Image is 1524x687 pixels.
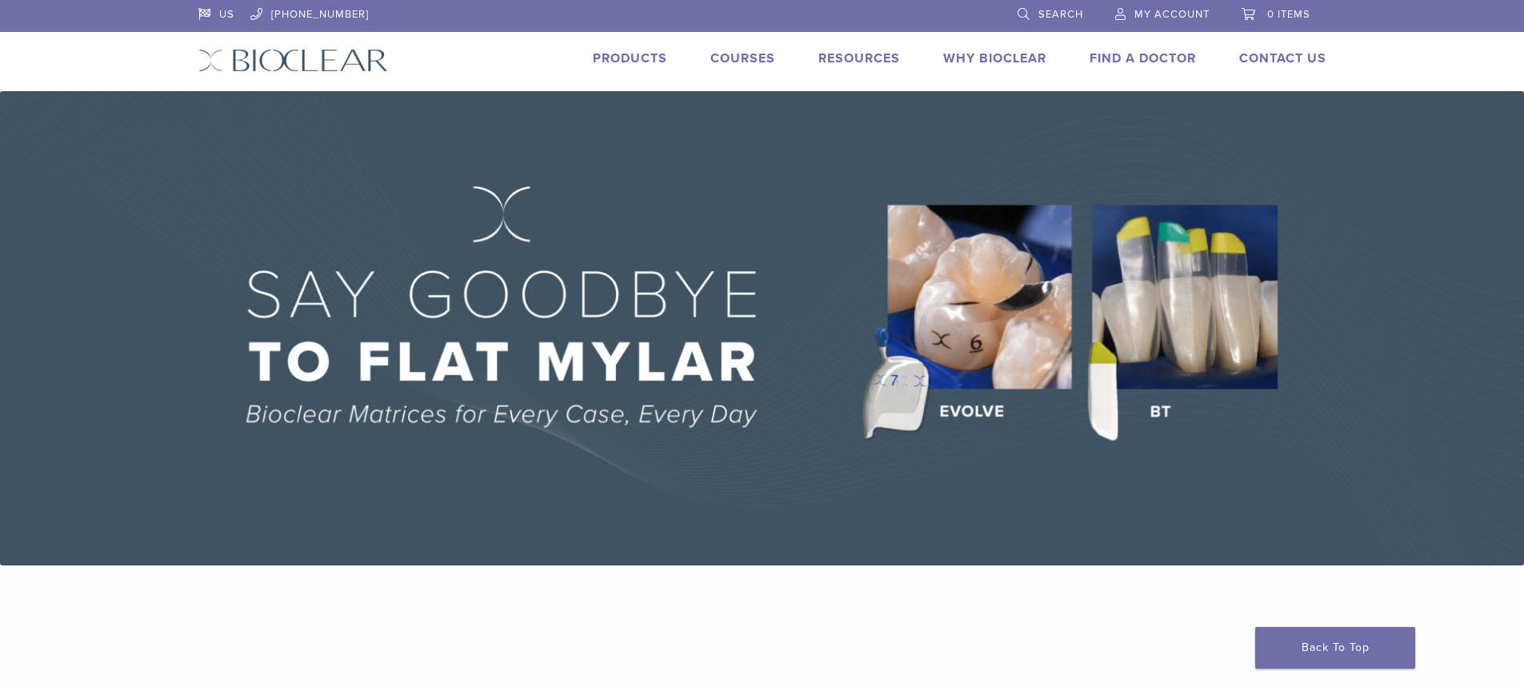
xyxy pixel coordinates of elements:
a: Back To Top [1255,627,1415,669]
img: Bioclear [198,49,388,72]
span: 0 items [1267,8,1310,21]
a: Find A Doctor [1090,50,1196,66]
a: Courses [710,50,775,66]
a: Products [593,50,667,66]
a: Why Bioclear [943,50,1046,66]
span: My Account [1134,8,1210,21]
a: Contact Us [1239,50,1326,66]
a: Resources [818,50,900,66]
span: Search [1038,8,1083,21]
